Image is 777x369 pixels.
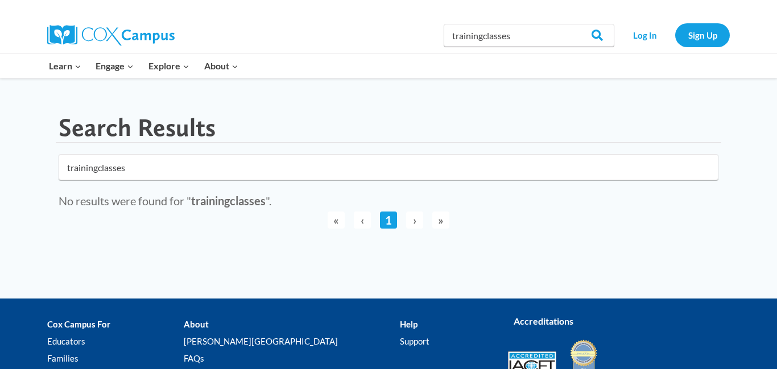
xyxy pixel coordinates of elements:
span: » [432,212,449,229]
span: › [406,212,423,229]
strong: trainingclasses [191,194,266,208]
a: Families [47,350,184,367]
a: Sign Up [675,23,730,47]
a: Support [400,333,491,350]
span: Engage [96,59,134,73]
span: ‹ [354,212,371,229]
a: FAQs [184,350,399,367]
strong: Accreditations [514,316,573,326]
a: [PERSON_NAME][GEOGRAPHIC_DATA] [184,333,399,350]
span: « [328,212,345,229]
span: Learn [49,59,81,73]
span: About [204,59,238,73]
span: Explore [148,59,189,73]
a: 1 [380,212,397,229]
h1: Search Results [59,113,216,143]
input: Search for... [59,154,718,180]
div: No results were found for " ". [59,192,718,210]
a: Educators [47,333,184,350]
img: Cox Campus [47,25,175,45]
a: Log In [620,23,669,47]
input: Search Cox Campus [444,24,614,47]
nav: Secondary Navigation [620,23,730,47]
nav: Primary Navigation [42,54,245,78]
